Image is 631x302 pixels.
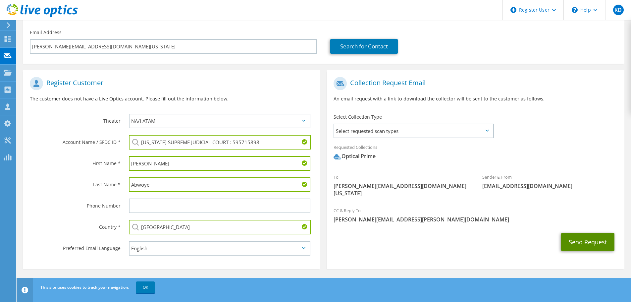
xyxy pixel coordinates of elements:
[334,77,614,90] h1: Collection Request Email
[30,95,314,102] p: The customer does not have a Live Optics account. Please fill out the information below.
[613,5,624,15] span: KD
[334,95,617,102] p: An email request with a link to download the collector will be sent to the customer as follows.
[30,29,62,36] label: Email Address
[40,284,129,290] span: This site uses cookies to track your navigation.
[561,233,614,251] button: Send Request
[30,177,121,188] label: Last Name *
[30,241,121,252] label: Preferred Email Language
[334,216,617,223] span: [PERSON_NAME][EMAIL_ADDRESS][PERSON_NAME][DOMAIN_NAME]
[30,156,121,167] label: First Name *
[327,140,624,167] div: Requested Collections
[334,182,469,197] span: [PERSON_NAME][EMAIL_ADDRESS][DOMAIN_NAME][US_STATE]
[30,220,121,230] label: Country *
[30,114,121,124] label: Theater
[30,77,310,90] h1: Register Customer
[30,199,121,209] label: Phone Number
[476,170,624,193] div: Sender & From
[334,114,382,120] label: Select Collection Type
[330,39,398,54] a: Search for Contact
[327,170,476,200] div: To
[327,204,624,226] div: CC & Reply To
[136,281,155,293] a: OK
[334,124,493,138] span: Select requested scan types
[334,152,376,160] div: Optical Prime
[30,135,121,146] label: Account Name / SFDC ID *
[482,182,618,190] span: [EMAIL_ADDRESS][DOMAIN_NAME]
[572,7,578,13] svg: \n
